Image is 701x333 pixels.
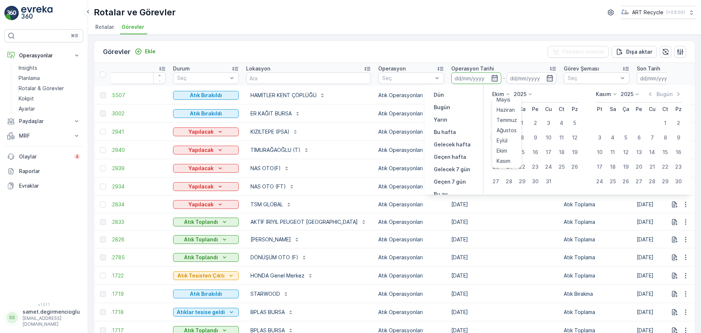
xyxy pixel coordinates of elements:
div: 28 [503,176,515,187]
div: 7 [646,132,658,143]
p: Atık Operasyonları [378,92,444,99]
p: Atık Toplama [564,272,629,279]
span: v 1.51.1 [4,302,83,307]
p: Atık Operasyonları [378,110,444,117]
a: 22242826 [100,236,166,243]
p: ER KAĞIT BURSA [250,110,292,117]
a: 22242941 [100,128,166,135]
p: Geçen hafta [434,153,466,161]
a: Kokpit [16,93,83,104]
p: Atık Operasyonları [378,146,444,154]
div: 10 [543,132,554,143]
a: 22243002 [100,110,166,117]
p: KIZILTEPE (PSA) [250,128,290,135]
th: Salı [606,103,619,116]
p: HAMİTLER KENT ÇÖPLÜĞÜ [250,92,317,99]
div: Toggle Row Selected [100,273,106,279]
div: 12 [569,132,581,143]
div: 17 [543,146,554,158]
div: 27 [490,176,502,187]
button: Ekle [132,47,158,56]
a: 22241719 [100,290,166,298]
div: 2 [673,117,684,129]
a: Ayarlar [16,104,83,114]
th: Çarşamba [516,103,529,116]
p: Yapılacak [188,146,214,154]
p: Atık Operasyonları [378,218,444,226]
div: 25 [556,161,567,173]
div: 9 [673,132,684,143]
div: 23 [673,161,684,173]
td: [DATE] [448,285,560,303]
p: Atık Toplandı [184,218,218,226]
p: Durum [173,65,190,72]
p: Planlama [19,74,40,82]
p: Atık Bırakma [564,290,629,298]
div: 16 [673,146,684,158]
div: Toggle Row Selected [100,291,106,297]
td: [DATE] [448,196,560,213]
div: 19 [620,161,632,173]
div: 2 [529,117,541,129]
p: Bu ay [434,191,448,198]
span: Görevler [122,23,144,31]
td: [DATE] [448,213,560,231]
p: HONDA Genel Merkez [250,272,304,279]
p: Dışa aktar [626,48,652,55]
p: Seç [177,74,227,82]
p: Atık Operasyonları [378,183,444,190]
p: Yapılacak [188,128,214,135]
div: 4 [556,117,567,129]
p: Raporlar [19,168,80,175]
p: Evraklar [19,182,80,190]
div: Toggle Row Selected [100,147,106,153]
p: Yapılacak [188,183,214,190]
p: ART Recycle [632,9,663,16]
span: 22242934 [100,183,166,190]
button: NAS OTO(F) [246,162,294,174]
p: Görevler [103,47,130,57]
a: 22241722 [100,272,166,279]
a: Insights [16,63,83,73]
button: BPLAS BURSA [246,306,298,318]
img: logo_light-DOdMpM7g.png [21,6,53,20]
p: BPLAS BURSA [250,309,285,316]
a: 22242833 [100,218,166,226]
p: Atık Operasyonları [378,290,444,298]
span: Haziran [497,106,515,114]
input: Ara [100,72,166,84]
img: image_23.png [621,8,629,16]
div: 5 [620,132,632,143]
span: 22242785 [100,254,166,261]
th: Perşembe [632,103,646,116]
div: 27 [633,176,645,187]
div: Toggle Row Selected [100,219,106,225]
button: Yapılacak [173,127,239,136]
a: 22242940 [100,146,166,154]
div: 30 [529,176,541,187]
button: Paydaşlar [4,114,83,129]
div: Toggle Row Selected [100,254,106,260]
button: SSsamet.degirmencioglu[EMAIL_ADDRESS][DOMAIN_NAME] [4,308,83,327]
p: Operasyon Tarihi [451,65,494,72]
p: Paydaşlar [19,118,69,125]
p: [EMAIL_ADDRESS][DOMAIN_NAME] [23,315,80,327]
ul: Menu [492,98,521,168]
div: 11 [556,132,567,143]
p: Atık Operasyonları [378,309,444,316]
a: 22241718 [100,309,166,316]
p: Atık Toplama [564,218,629,226]
p: Bugün [656,91,673,98]
td: [DATE] [448,248,560,267]
button: Operasyonlar [4,48,83,63]
th: Pazar [672,103,685,116]
div: 20 [490,161,502,173]
p: samet.degirmencioglu [23,308,80,315]
button: Atıklar tesise geldi [173,308,239,317]
td: [DATE] [448,231,560,248]
p: Olaylar [19,153,70,160]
